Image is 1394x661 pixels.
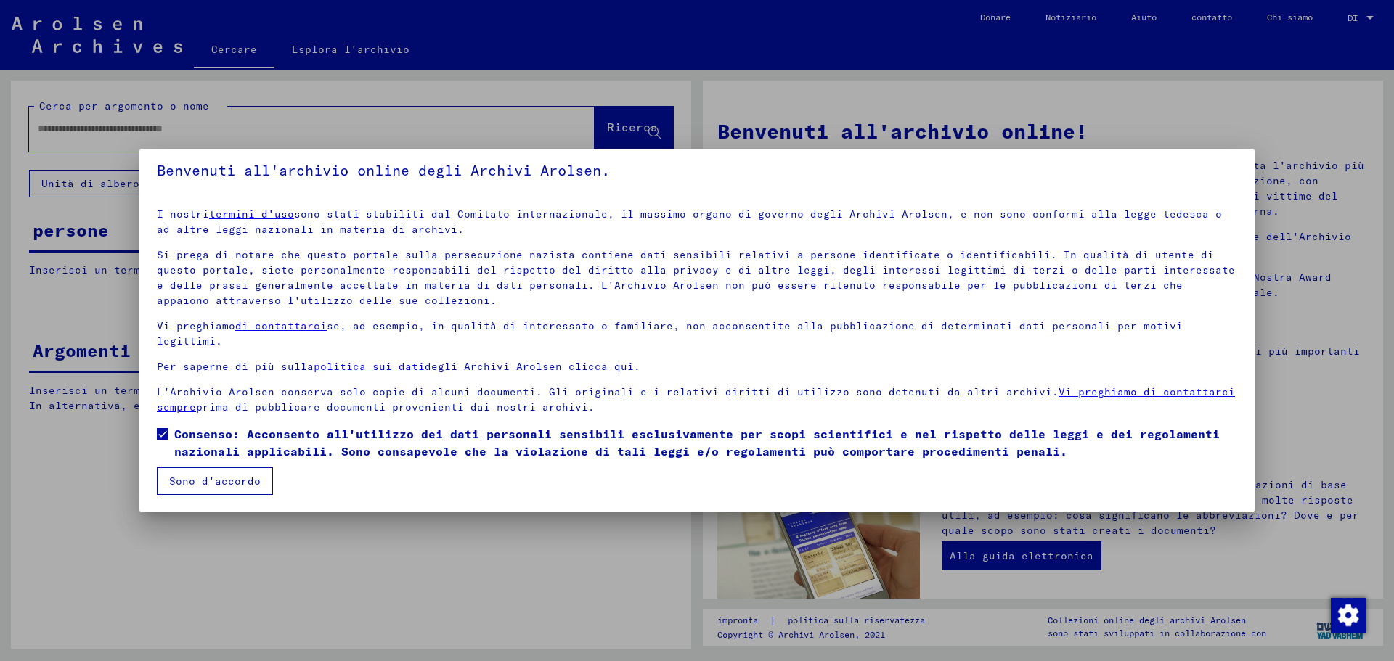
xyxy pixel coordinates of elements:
[425,360,640,373] font: degli Archivi Arolsen clicca qui.
[209,208,294,221] a: termini d'uso
[157,319,1183,348] font: se, ad esempio, in qualità di interessato o familiare, non acconsentite alla pubblicazione di det...
[157,385,1235,414] a: Vi preghiamo di contattarci sempre
[174,427,1220,459] font: Consenso: Acconsento all'utilizzo dei dati personali sensibili esclusivamente per scopi scientifi...
[1331,598,1366,633] img: Modifica consenso
[157,208,1222,236] font: sono stati stabiliti dal Comitato internazionale, il massimo organo di governo degli Archivi Arol...
[157,467,273,495] button: Sono d'accordo
[157,360,314,373] font: Per saperne di più sulla
[157,161,610,179] font: Benvenuti all'archivio online degli Archivi Arolsen.
[314,360,425,373] a: politica sui dati
[169,475,261,488] font: Sono d'accordo
[157,248,1235,307] font: Si prega di notare che questo portale sulla persecuzione nazista contiene dati sensibili relativi...
[235,319,327,332] a: di contattarci
[157,385,1059,398] font: L'Archivio Arolsen conserva solo copie di alcuni documenti. Gli originali e i relativi diritti di...
[196,401,595,414] font: prima di pubblicare documenti provenienti dai nostri archivi.
[157,319,235,332] font: Vi preghiamo
[157,208,209,221] font: I nostri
